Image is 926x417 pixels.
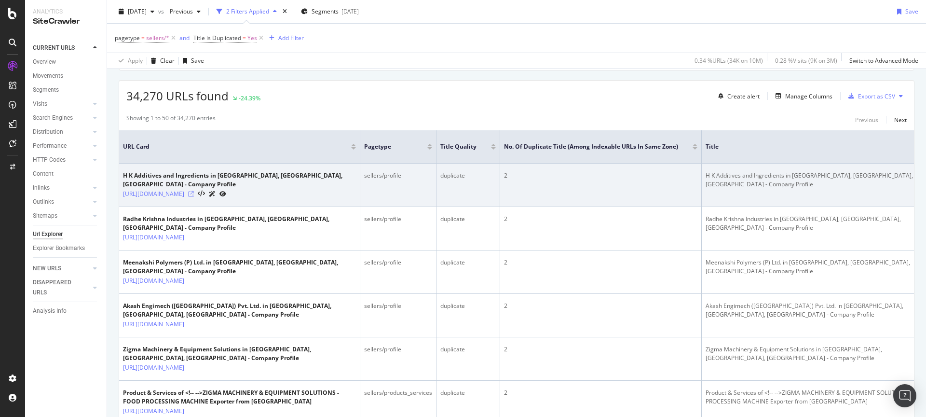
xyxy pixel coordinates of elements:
[33,229,100,239] a: Url Explorer
[213,4,281,19] button: 2 Filters Applied
[281,7,289,16] div: times
[191,56,204,65] div: Save
[694,56,763,65] div: 0.34 % URLs ( 34K on 10M )
[33,127,63,137] div: Distribution
[312,7,339,15] span: Segments
[33,211,57,221] div: Sitemaps
[33,71,63,81] div: Movements
[440,171,496,180] div: duplicate
[209,189,216,199] a: AI Url Details
[123,363,184,373] a: [URL][DOMAIN_NAME]
[33,85,100,95] a: Segments
[166,7,193,15] span: Previous
[265,32,304,44] button: Add Filter
[126,114,216,125] div: Showing 1 to 50 of 34,270 entries
[364,142,413,151] span: pagetype
[33,306,100,316] a: Analysis Info
[785,92,832,100] div: Manage Columns
[158,7,166,15] span: vs
[504,345,697,354] div: 2
[146,31,169,45] span: sellers/*
[33,113,90,123] a: Search Engines
[440,215,496,223] div: duplicate
[33,243,100,253] a: Explorer Bookmarks
[33,99,47,109] div: Visits
[706,142,919,151] span: Title
[123,389,356,406] div: Product & Services of <!-- -->ZIGMA MACHINERY & EQUIPMENT SOLUTIONS - FOOD PROCESSING MACHINE Exp...
[33,211,90,221] a: Sitemaps
[844,88,895,104] button: Export as CSV
[894,116,907,124] div: Next
[123,233,184,242] a: [URL][DOMAIN_NAME]
[440,389,496,397] div: duplicate
[364,302,432,310] div: sellers/profile
[198,191,205,197] button: View HTML Source
[33,169,54,179] div: Content
[278,34,304,42] div: Add Filter
[243,34,246,42] span: =
[364,389,432,397] div: sellers/products_services
[440,142,477,151] span: Title Quality
[504,142,678,151] span: No. of Duplicate Title (Among Indexable URLs in Same Zone)
[123,345,356,362] div: Zigma Machinery & Equipment Solutions in [GEOGRAPHIC_DATA], [GEOGRAPHIC_DATA], [GEOGRAPHIC_DATA] ...
[193,34,241,42] span: Title is Duplicated
[364,171,432,180] div: sellers/profile
[33,85,59,95] div: Segments
[126,88,229,104] span: 34,270 URLs found
[147,53,175,69] button: Clear
[905,7,918,15] div: Save
[727,92,760,100] div: Create alert
[179,53,204,69] button: Save
[845,53,918,69] button: Switch to Advanced Mode
[247,31,257,45] span: Yes
[849,56,918,65] div: Switch to Advanced Mode
[894,114,907,125] button: Next
[855,116,878,124] div: Previous
[33,155,66,165] div: HTTP Codes
[188,191,194,197] a: Visit Online Page
[128,56,143,65] div: Apply
[123,406,184,416] a: [URL][DOMAIN_NAME]
[33,57,56,67] div: Overview
[123,320,184,329] a: [URL][DOMAIN_NAME]
[33,71,100,81] a: Movements
[440,345,496,354] div: duplicate
[33,183,90,193] a: Inlinks
[219,189,226,199] a: URL Inspection
[33,141,67,151] div: Performance
[160,56,175,65] div: Clear
[123,276,184,286] a: [URL][DOMAIN_NAME]
[33,306,67,316] div: Analysis Info
[341,7,359,15] div: [DATE]
[772,90,832,102] button: Manage Columns
[115,34,140,42] span: pagetype
[179,33,190,42] button: and
[226,7,269,15] div: 2 Filters Applied
[33,43,90,53] a: CURRENT URLS
[33,197,54,207] div: Outlinks
[166,4,204,19] button: Previous
[33,141,90,151] a: Performance
[33,229,63,239] div: Url Explorer
[893,384,916,407] div: Open Intercom Messenger
[33,243,85,253] div: Explorer Bookmarks
[33,278,90,298] a: DISAPPEARED URLS
[128,7,147,15] span: 2025 Aug. 10th
[33,155,90,165] a: HTTP Codes
[115,4,158,19] button: [DATE]
[504,171,697,180] div: 2
[33,8,99,16] div: Analytics
[504,215,697,223] div: 2
[504,258,697,267] div: 2
[123,142,349,151] span: URL Card
[775,56,837,65] div: 0.28 % Visits ( 9K on 3M )
[364,215,432,223] div: sellers/profile
[33,43,75,53] div: CURRENT URLS
[504,389,697,397] div: 2
[855,114,878,125] button: Previous
[123,171,356,189] div: H K Additives and Ingredients in [GEOGRAPHIC_DATA], [GEOGRAPHIC_DATA], [GEOGRAPHIC_DATA] - Compan...
[123,189,184,199] a: [URL][DOMAIN_NAME]
[714,88,760,104] button: Create alert
[33,264,90,274] a: NEW URLS
[33,113,73,123] div: Search Engines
